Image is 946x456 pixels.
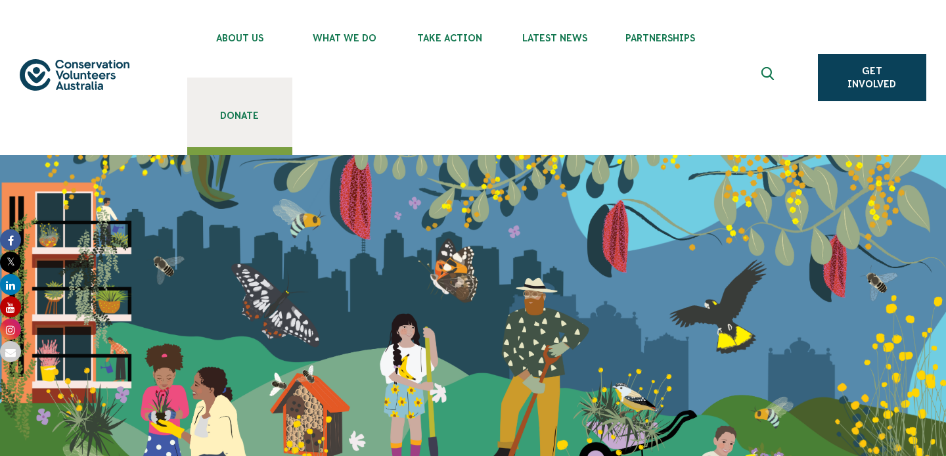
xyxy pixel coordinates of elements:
span: Latest News [503,33,608,43]
a: Get Involved [818,54,926,101]
span: About Us [187,33,292,43]
span: Take Action [397,33,503,43]
img: logo.svg [20,59,129,91]
span: Partnerships [608,33,713,43]
button: Expand search box Close search box [754,62,785,93]
span: Expand search box [761,67,777,88]
span: Donate [187,110,292,121]
span: What We Do [292,33,397,43]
